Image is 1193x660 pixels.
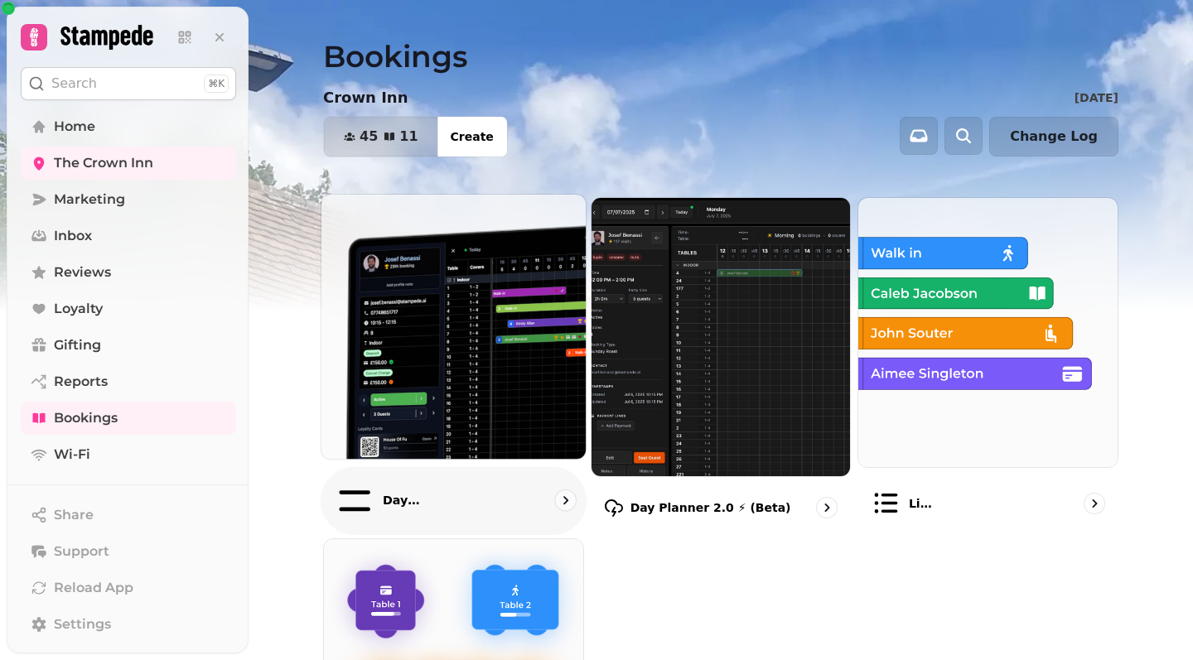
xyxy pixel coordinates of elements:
button: 4511 [324,117,438,157]
a: Home [21,110,236,143]
span: Support [54,542,109,561]
a: Wi-Fi [21,438,236,471]
button: Search⌘K [21,67,236,100]
span: Marketing [54,190,125,210]
a: Day plannerDay planner [321,194,587,535]
p: Search [51,74,97,94]
span: The Crown Inn [54,153,153,173]
svg: go to [557,493,573,509]
button: Create [437,117,507,157]
span: Home [54,117,95,137]
a: Loyalty [21,292,236,325]
span: 45 [360,130,378,143]
span: Settings [54,614,111,634]
svg: go to [819,499,835,516]
a: Settings [21,608,236,641]
img: List view [858,198,1118,467]
a: Bookings [21,402,236,435]
a: Inbox [21,219,236,253]
iframe: Chat Widget [1110,581,1193,660]
img: Day planner [308,181,599,472]
p: Day planner [383,493,422,509]
span: Change Log [1010,130,1098,143]
div: ⌘K [204,75,229,93]
img: Day Planner 2.0 ⚡ (Beta) [592,198,851,476]
span: Gifting [54,335,101,355]
button: Support [21,535,236,568]
a: The Crown Inn [21,147,236,180]
p: List view [909,495,937,512]
button: Change Log [989,117,1118,157]
p: [DATE] [1075,89,1118,106]
span: Bookings [54,408,118,428]
a: Gifting [21,329,236,362]
a: List viewList view [857,197,1118,532]
p: Crown Inn [323,86,408,109]
span: Loyalty [54,299,103,319]
span: Wi-Fi [54,445,90,465]
a: Day Planner 2.0 ⚡ (Beta)Day Planner 2.0 ⚡ (Beta) [591,197,852,532]
span: Inbox [54,226,92,246]
p: Day Planner 2.0 ⚡ (Beta) [630,499,791,516]
a: Reviews [21,256,236,289]
a: Marketing [21,183,236,216]
span: Reviews [54,263,111,282]
span: Share [54,505,94,525]
span: Create [451,131,494,142]
span: Reports [54,372,108,392]
svg: go to [1086,495,1103,512]
button: Reload App [21,571,236,605]
span: 11 [399,130,418,143]
span: Reload App [54,578,133,598]
a: Reports [21,365,236,398]
button: Share [21,499,236,532]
